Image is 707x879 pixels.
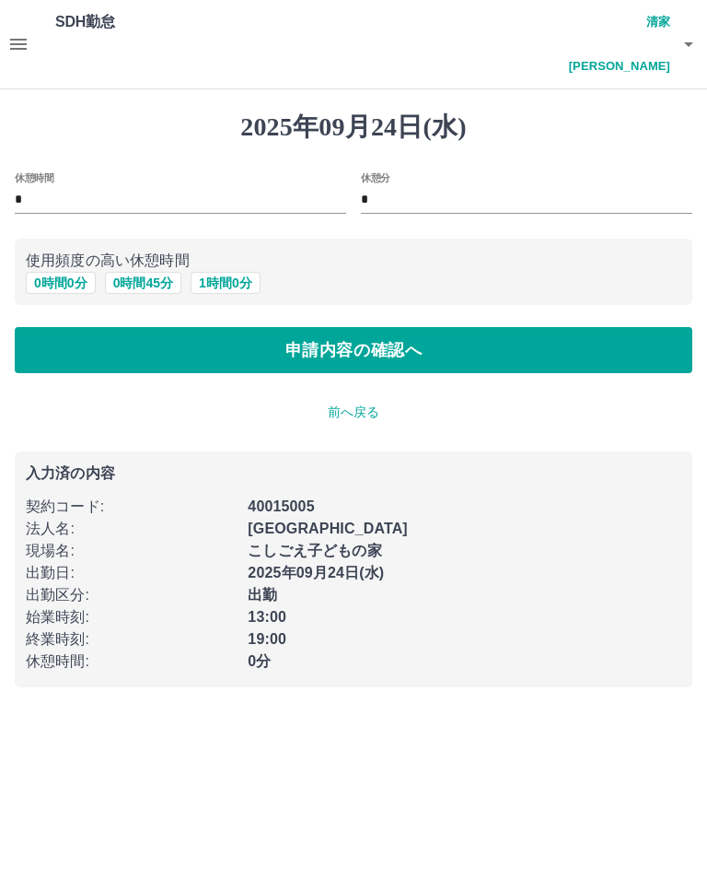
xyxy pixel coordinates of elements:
[248,631,286,647] b: 19:00
[361,170,390,184] label: 休憩分
[191,272,261,294] button: 1時間0分
[26,628,237,650] p: 終業時刻 :
[248,498,314,514] b: 40015005
[26,562,237,584] p: 出勤日 :
[26,466,681,481] p: 入力済の内容
[26,540,237,562] p: 現場名 :
[15,170,53,184] label: 休憩時間
[26,606,237,628] p: 始業時刻 :
[26,496,237,518] p: 契約コード :
[248,543,381,558] b: こしごえ子どもの家
[248,521,408,536] b: [GEOGRAPHIC_DATA]
[15,111,692,143] h1: 2025年09月24日(水)
[26,250,681,272] p: 使用頻度の高い休憩時間
[248,609,286,625] b: 13:00
[248,587,277,603] b: 出勤
[26,518,237,540] p: 法人名 :
[15,327,692,373] button: 申請内容の確認へ
[26,584,237,606] p: 出勤区分 :
[248,653,271,669] b: 0分
[248,565,384,580] b: 2025年09月24日(水)
[15,403,692,422] p: 前へ戻る
[26,272,96,294] button: 0時間0分
[105,272,181,294] button: 0時間45分
[26,650,237,673] p: 休憩時間 :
